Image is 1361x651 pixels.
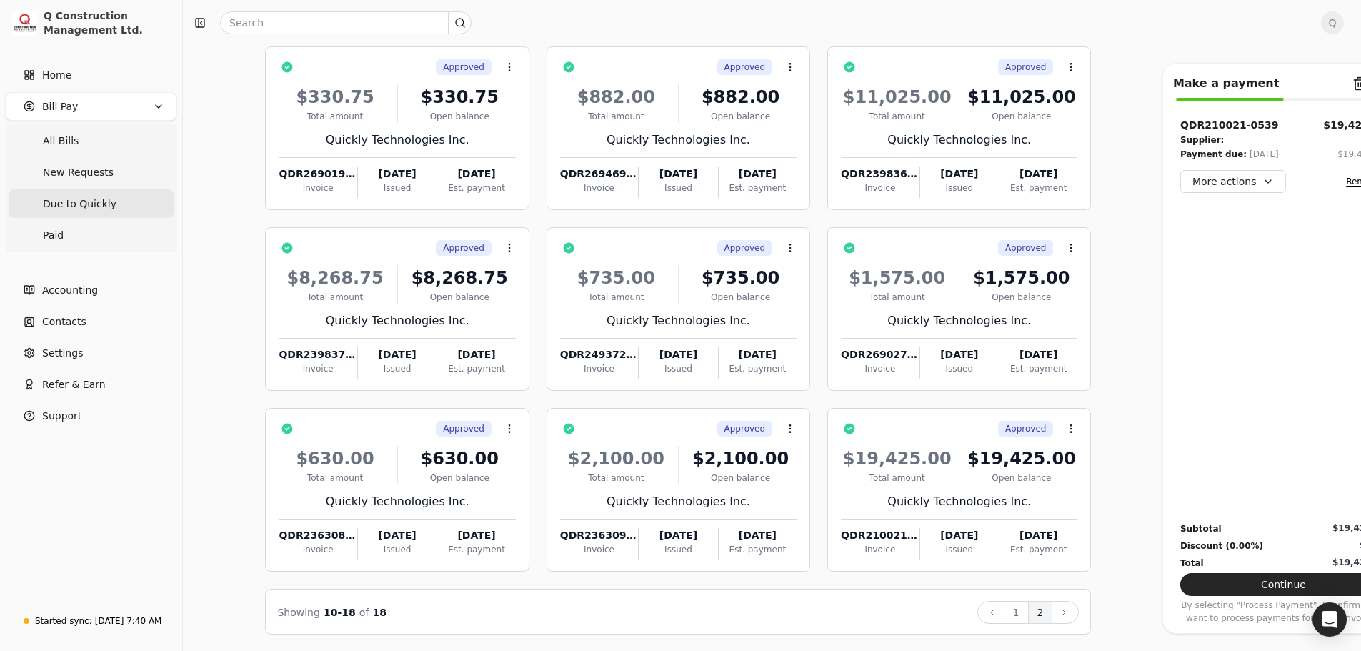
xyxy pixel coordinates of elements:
div: Total amount [279,472,391,484]
div: Quickly Technologies Inc. [841,312,1077,329]
span: Due to Quickly [43,197,116,212]
div: Issued [920,362,999,375]
div: $11,025.00 [965,84,1077,110]
div: Quickly Technologies Inc. [560,131,797,149]
div: Open balance [684,291,797,304]
a: Paid [9,221,174,249]
div: Issued [639,182,717,194]
div: Issued [358,543,437,556]
div: Open balance [404,110,516,123]
div: Open balance [965,291,1077,304]
div: [DATE] [999,167,1077,182]
div: Quickly Technologies Inc. [841,131,1077,149]
div: Total amount [841,110,953,123]
div: $19,425.00 [841,446,953,472]
span: Bill Pay [42,99,78,114]
div: Invoice [279,543,357,556]
span: All Bills [43,134,79,149]
button: 2 [1028,601,1053,624]
div: Issued [920,543,999,556]
span: Accounting [42,283,98,298]
div: Quickly Technologies Inc. [560,493,797,510]
div: Total amount [279,291,391,304]
span: Contacts [42,314,86,329]
span: Approved [1005,61,1047,74]
div: $882.00 [684,84,797,110]
div: [DATE] [920,347,999,362]
div: Issued [920,182,999,194]
button: 1 [1004,601,1029,624]
div: $2,100.00 [684,446,797,472]
div: Quickly Technologies Inc. [279,131,515,149]
button: Refer & Earn [6,370,176,399]
img: 3171ca1f-602b-4dfe-91f0-0ace091e1481.jpeg [12,10,38,36]
div: $735.00 [684,265,797,291]
span: Showing [277,607,319,618]
a: Accounting [6,276,176,304]
div: $630.00 [279,446,391,472]
div: Q Construction Management Ltd. [44,9,170,37]
div: Open Intercom Messenger [1312,602,1347,637]
div: Est. payment [719,362,797,375]
div: $8,268.75 [279,265,391,291]
input: Search [220,11,472,34]
div: Invoice [841,362,919,375]
div: $8,268.75 [404,265,516,291]
span: Settings [42,346,83,361]
div: [DATE] [358,528,437,543]
div: [DATE] [719,167,797,182]
a: New Requests [9,158,174,187]
div: Open balance [684,110,797,123]
div: [DATE] [437,528,515,543]
div: Quickly Technologies Inc. [560,312,797,329]
div: $735.00 [560,265,672,291]
div: [DATE] [437,347,515,362]
span: Support [42,409,81,424]
div: Subtotal [1180,522,1222,536]
button: Support [6,402,176,430]
div: [DATE] [639,347,717,362]
div: Invoice [841,182,919,194]
div: Quickly Technologies Inc. [279,312,515,329]
div: QDR239837-15-1 [279,347,357,362]
span: 10 - 18 [324,607,356,618]
div: [DATE] 7:40 AM [95,615,162,627]
div: Invoice [841,543,919,556]
div: Issued [358,362,437,375]
div: [DATE] [999,528,1077,543]
div: Total amount [560,472,672,484]
span: Paid [43,228,64,243]
div: QDR269027-007 [841,347,919,362]
button: Q [1321,11,1344,34]
div: Total amount [560,291,672,304]
div: Est. payment [719,182,797,194]
span: 18 [372,607,386,618]
div: Open balance [965,110,1077,123]
div: QDR269469-020 [560,167,638,182]
div: Est. payment [719,543,797,556]
div: Total amount [841,472,953,484]
a: Home [6,61,176,89]
div: $1,575.00 [965,265,1077,291]
div: QDR236309-004 [560,528,638,543]
div: Total [1180,556,1204,570]
div: Invoice [560,543,638,556]
div: $19,425.00 [965,446,1077,472]
div: Total amount [841,291,953,304]
div: Est. payment [437,543,515,556]
span: Approved [1005,422,1047,435]
div: Issued [639,362,717,375]
div: Discount (0.00%) [1180,539,1263,553]
div: Est. payment [999,543,1077,556]
div: Invoice [560,182,638,194]
span: Approved [724,61,766,74]
a: Due to Quickly [9,189,174,218]
span: Approved [724,242,766,254]
span: Approved [724,422,766,435]
a: Settings [6,339,176,367]
div: $330.75 [279,84,391,110]
button: Bill Pay [6,92,176,121]
span: New Requests [43,165,114,180]
div: $2,100.00 [560,446,672,472]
